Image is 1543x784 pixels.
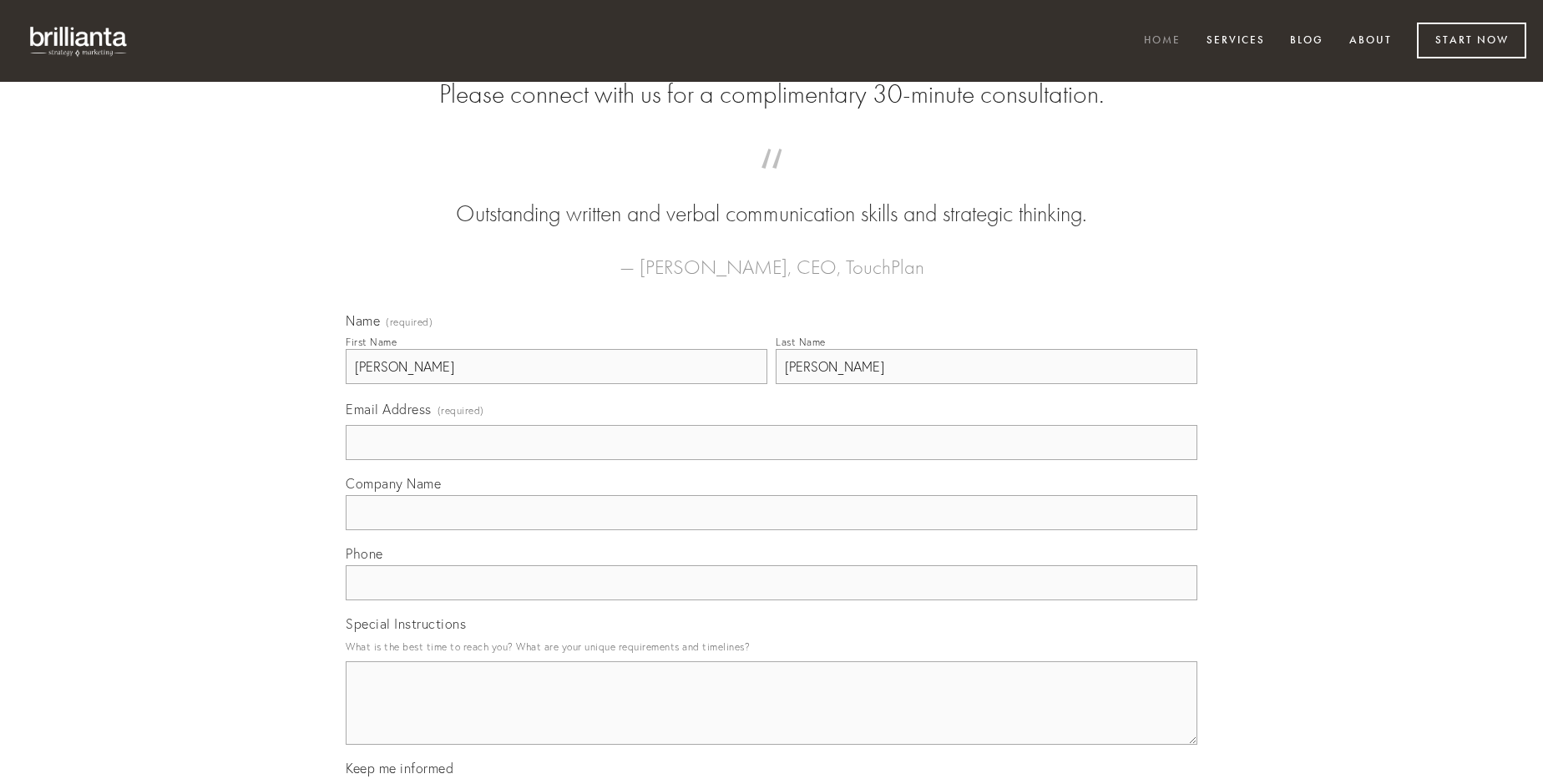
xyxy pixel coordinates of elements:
[346,635,1197,658] p: What is the best time to reach you? What are your unique requirements and timelines?
[346,475,441,492] span: Company Name
[386,317,433,327] span: (required)
[1133,28,1191,55] a: Home
[438,399,484,422] span: (required)
[776,336,826,348] div: Last Name
[372,165,1171,230] blockquote: Outstanding written and verbal communication skills and strategic thinking.
[1338,28,1403,55] a: About
[1196,28,1276,55] a: Services
[346,545,383,562] span: Phone
[372,165,1171,198] span: “
[346,312,380,329] span: Name
[346,401,432,417] span: Email Address
[17,17,142,65] img: brillianta - research, strategy, marketing
[1279,28,1334,55] a: Blog
[346,760,453,776] span: Keep me informed
[346,336,397,348] div: First Name
[346,78,1197,110] h2: Please connect with us for a complimentary 30-minute consultation.
[346,615,466,632] span: Special Instructions
[1417,23,1526,58] a: Start Now
[372,230,1171,284] figcaption: — [PERSON_NAME], CEO, TouchPlan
